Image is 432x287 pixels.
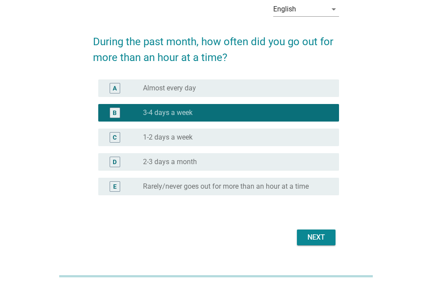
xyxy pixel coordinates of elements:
[113,133,117,142] div: C
[143,84,196,93] label: Almost every day
[143,108,193,117] label: 3-4 days a week
[113,182,117,191] div: E
[143,158,197,166] label: 2-3 days a month
[113,157,117,166] div: D
[328,4,339,14] i: arrow_drop_down
[297,230,336,245] button: Next
[143,133,193,142] label: 1-2 days a week
[93,25,339,65] h2: During the past month, how often did you go out for more than an hour at a time?
[113,83,117,93] div: A
[113,108,117,117] div: B
[304,232,328,243] div: Next
[143,182,309,191] label: Rarely/never goes out for more than an hour at a time
[273,5,296,13] div: English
